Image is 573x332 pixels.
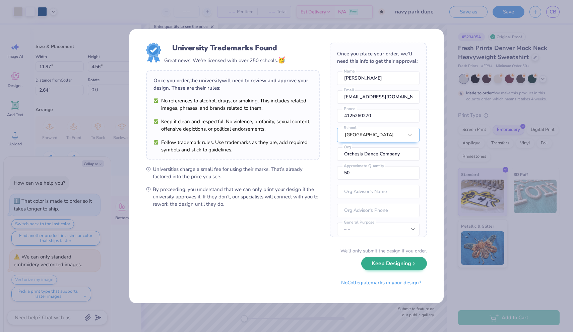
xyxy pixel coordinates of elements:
[361,257,427,271] button: Keep Designing
[153,97,312,112] li: No references to alcohol, drugs, or smoking. This includes related images, phrases, and brands re...
[337,166,420,180] input: Approximate Quantity
[153,186,320,208] span: By proceeding, you understand that we can only print your design if the university approves it. I...
[164,56,285,65] div: Great news! We're licensed with over 250 schools.
[337,204,420,217] input: Org Advisor's Phone
[337,109,420,123] input: Phone
[337,50,420,65] div: Once you place your order, we’ll need this info to get their approval:
[153,77,312,92] div: Once you order, the university will need to review and approve your design. These are their rules:
[172,43,277,53] div: University Trademarks Found
[337,90,420,104] input: Email
[153,139,312,153] li: Follow trademark rules. Use trademarks as they are, add required symbols and stick to guidelines.
[146,43,161,63] img: License badge
[335,276,427,290] button: NoCollegiatemarks in your design?
[153,118,312,133] li: Keep it clean and respectful. No violence, profanity, sexual content, offensive depictions, or po...
[278,56,285,64] span: 🥳
[337,72,420,85] input: Name
[337,185,420,198] input: Org Advisor's Name
[153,165,320,180] span: Universities charge a small fee for using their marks. That’s already factored into the price you...
[337,147,420,161] input: Org
[340,247,427,254] div: We’ll only submit the design if you order.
